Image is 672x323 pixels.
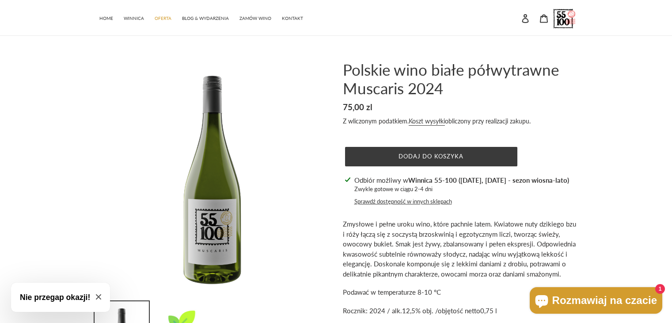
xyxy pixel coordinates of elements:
a: BLOG & WYDARZENIA [178,11,233,24]
a: OFERTA [150,11,176,24]
span: ZAMÓW WINO [239,15,271,21]
strong: Winnica 55-100 ([DATE], [DATE] - sezon wiosna-lato) [408,176,569,184]
span: Rocznik: 2024 / alk. [343,307,402,315]
p: Podawać w temperaturze 8-10 °C [343,287,577,297]
span: Zmysłowe i pełne uroku wino, które pachnie latem. Kwiatowe nuty dzikiego bzu i róży łączą się z s... [343,220,576,278]
span: 75,00 zl [343,102,372,112]
a: ZAMÓW WINO [235,11,276,24]
a: KONTAKT [277,11,308,24]
span: BLOG & WYDARZENIA [182,15,229,21]
span: HOME [99,15,113,21]
span: 0,75 l [480,307,497,315]
div: Z wliczonym podatkiem. obliczony przy realizacji zakupu. [343,116,577,126]
a: HOME [95,11,118,24]
inbox-online-store-chat: Czat w sklepie online Shopify [527,287,665,316]
a: Koszt wysyłki [409,117,445,126]
p: Odbiór możliwy w [354,175,569,185]
span: KONTAKT [282,15,303,21]
button: Sprawdź dostępność w innych sklepach [354,197,452,206]
p: Zwykle gotowe w ciągu 2-4 dni [354,185,569,194]
span: objętość netto [438,307,480,315]
span: Dodaj do koszyka [399,153,463,160]
h1: Polskie wino białe półwytrawne Muscaris 2024 [343,60,577,97]
a: WINNICA [119,11,148,24]
button: Dodaj do koszyka [345,147,517,166]
span: 12,5% obj. / [402,307,438,315]
span: OFERTA [155,15,171,21]
span: WINNICA [124,15,144,21]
